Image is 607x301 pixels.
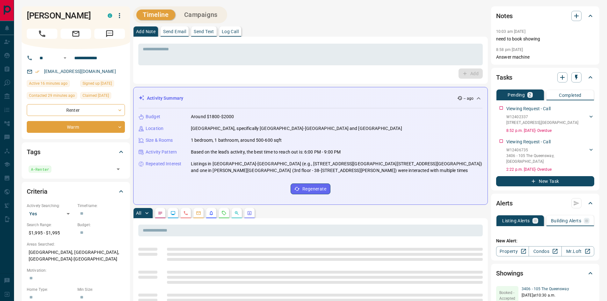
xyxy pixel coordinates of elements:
p: Areas Searched: [27,241,125,247]
div: Tags [27,144,125,160]
p: -- ago [464,96,473,101]
p: Building Alerts [551,219,581,223]
p: $1,995 - $1,995 [27,228,74,238]
p: Repeated Interest [146,161,181,167]
p: Activity Pattern [146,149,177,155]
svg: Calls [183,211,188,216]
h2: Alerts [496,198,513,208]
h2: Showings [496,268,523,278]
h2: Notes [496,11,513,21]
div: Renter [27,104,125,116]
p: 8:52 p.m. [DATE] - Overdue [506,128,594,133]
p: Around $1800-$2000 [191,113,234,120]
div: Sun Sep 14 2025 [80,92,125,101]
svg: Email Verified [35,69,40,74]
p: 8:58 pm [DATE] [496,47,523,52]
p: Viewing Request - Call [506,139,551,145]
span: Active 16 minutes ago [29,80,68,87]
p: Viewing Request - Call [506,105,551,112]
p: 1 bedroom, 1 bathroom, around 500-600 sqft [191,137,282,144]
button: Open [61,54,69,62]
button: Timeline [136,10,175,20]
div: Showings [496,266,594,281]
span: Contacted 29 minutes ago [29,92,75,99]
p: Answer machine [496,54,594,61]
div: Yes [27,209,74,219]
span: Signed up [DATE] [83,80,112,87]
p: Pending [508,93,525,97]
span: A-Renter [31,166,49,172]
button: Campaigns [178,10,224,20]
button: Open [114,165,123,174]
a: Mr.Loft [561,246,594,256]
p: W12402337 [506,114,578,120]
a: Property [496,246,529,256]
div: Criteria [27,184,125,199]
span: Call [27,29,57,39]
svg: Requests [221,211,227,216]
p: W12406735 [506,147,588,153]
p: Budget [146,113,160,120]
p: 2 [529,93,531,97]
p: Min Size: [77,287,125,292]
p: Motivation: [27,268,125,273]
div: Tue Sep 16 2025 [27,80,77,89]
svg: Agent Actions [247,211,252,216]
svg: Notes [158,211,163,216]
p: Based on the lead's activity, the best time to reach out is: 6:00 PM - 9:00 PM [191,149,341,155]
div: Tue Sep 16 2025 [27,92,77,101]
p: [GEOGRAPHIC_DATA], specifically [GEOGRAPHIC_DATA]-[GEOGRAPHIC_DATA] and [GEOGRAPHIC_DATA] [191,125,402,132]
svg: Listing Alerts [209,211,214,216]
p: Budget: [77,222,125,228]
p: [DATE] at 10:30 a.m. [522,292,569,298]
p: Completed [559,93,582,97]
div: W124067353406 - 105 The Queensway,[GEOGRAPHIC_DATA] [506,146,594,166]
p: Search Range: [27,222,74,228]
p: 2:22 p.m. [DATE] - Overdue [506,167,594,172]
div: Activity Summary-- ago [139,92,482,104]
p: 3406 - 105 The Queensway [522,286,569,292]
span: Message [94,29,125,39]
p: Send Email [163,29,186,34]
h1: [PERSON_NAME] [27,11,98,21]
p: 10:03 am [DATE] [496,29,525,34]
button: Regenerate [291,183,330,194]
p: Timeframe: [77,203,125,209]
div: Warm [27,121,125,133]
p: Activity Summary [147,95,183,102]
p: [STREET_ADDRESS] , [GEOGRAPHIC_DATA] [506,120,578,125]
p: Location [146,125,163,132]
p: need to book showing [496,36,594,42]
a: [EMAIL_ADDRESS][DOMAIN_NAME] [44,69,116,74]
p: [GEOGRAPHIC_DATA], [GEOGRAPHIC_DATA], [GEOGRAPHIC_DATA]-[GEOGRAPHIC_DATA] [27,247,125,264]
p: Send Text [194,29,214,34]
p: Log Call [222,29,239,34]
h2: Tags [27,147,40,157]
span: Claimed [DATE] [83,92,109,99]
a: Condos [529,246,561,256]
svg: Emails [196,211,201,216]
p: Listing Alerts [502,219,530,223]
p: Actively Searching: [27,203,74,209]
p: Home Type: [27,287,74,292]
svg: Opportunities [234,211,239,216]
h2: Tasks [496,72,512,82]
h2: Criteria [27,186,47,197]
p: Add Note [136,29,155,34]
div: Alerts [496,196,594,211]
p: New Alert: [496,238,594,244]
div: Tasks [496,70,594,85]
div: Mon Sep 08 2025 [80,80,125,89]
svg: Lead Browsing Activity [170,211,176,216]
p: 3406 - 105 The Queensway , [GEOGRAPHIC_DATA] [506,153,588,164]
span: Email [61,29,91,39]
div: W12402337[STREET_ADDRESS],[GEOGRAPHIC_DATA] [506,113,594,127]
div: Notes [496,8,594,24]
button: New Task [496,176,594,186]
p: Listings in [GEOGRAPHIC_DATA]-[GEOGRAPHIC_DATA] (e.g., [STREET_ADDRESS][GEOGRAPHIC_DATA][STREET_A... [191,161,482,174]
p: Size & Rooms [146,137,173,144]
p: All [136,211,141,215]
div: condos.ca [108,13,112,18]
